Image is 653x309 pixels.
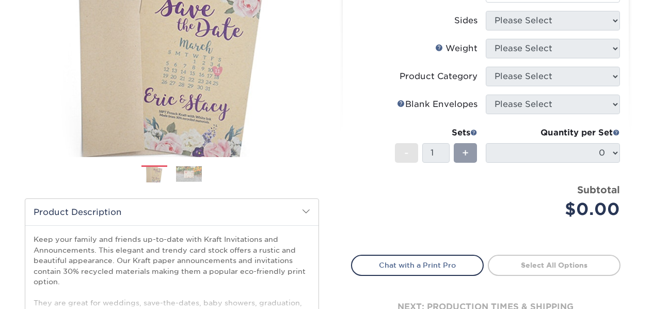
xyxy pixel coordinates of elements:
img: Invitations and Announcements 01 [141,166,167,183]
a: Select All Options [488,255,620,275]
div: Quantity per Set [486,127,620,139]
div: Weight [435,42,477,55]
div: $0.00 [493,197,620,222]
span: + [462,145,469,161]
img: Invitations and Announcements 02 [176,166,202,182]
span: - [404,145,409,161]
strong: Subtotal [577,184,620,195]
div: Sides [454,14,477,27]
div: Sets [395,127,477,139]
div: Product Category [400,70,477,83]
h2: Product Description [25,199,318,225]
div: Blank Envelopes [397,98,477,111]
a: Chat with a Print Pro [351,255,484,275]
